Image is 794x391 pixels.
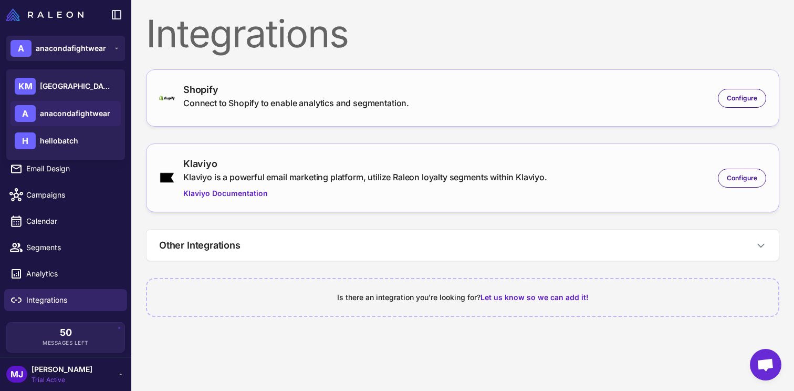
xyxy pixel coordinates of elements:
div: MJ [6,366,27,383]
button: Other Integrations [147,230,779,261]
div: A [15,105,36,122]
h3: Other Integrations [159,238,241,252]
a: Knowledge [4,131,127,153]
a: Email Design [4,158,127,180]
a: Analytics [4,263,127,285]
span: Calendar [26,215,119,227]
span: 50 [60,328,72,337]
div: H [15,132,36,149]
span: anacondafightwear [36,43,106,54]
span: Integrations [26,294,119,306]
span: Let us know so we can add it! [480,293,589,302]
div: A [11,40,32,57]
img: shopify-logo-primary-logo-456baa801ee66a0a435671082365958316831c9960c480451dd0330bcdae304f.svg [159,96,175,100]
div: Klaviyo is a powerful email marketing platform, utilize Raleon loyalty segments within Klaviyo. [183,171,547,183]
span: [PERSON_NAME] [32,364,92,375]
div: Open chat [750,349,781,380]
span: Configure [727,173,757,183]
img: klaviyo.png [159,172,175,183]
a: Campaigns [4,184,127,206]
div: Integrations [146,15,779,53]
div: Is there an integration you're looking for? [160,292,766,303]
span: Email Design [26,163,119,174]
a: Calendar [4,210,127,232]
button: Aanacondafightwear [6,36,125,61]
span: anacondafightwear [40,108,110,119]
a: Klaviyo Documentation [183,188,547,199]
span: Configure [727,94,757,103]
img: Raleon Logo [6,8,83,21]
span: Segments [26,242,119,253]
a: Raleon Logo [6,8,88,21]
div: KM [15,78,36,95]
a: Chats [4,105,127,127]
div: Shopify [183,83,409,97]
span: [GEOGRAPHIC_DATA] [40,80,113,92]
span: Campaigns [26,189,119,201]
span: Trial Active [32,375,92,385]
span: Messages Left [43,339,89,347]
div: Connect to Shopify to enable analytics and segmentation. [183,97,409,109]
div: Klaviyo [183,157,547,171]
a: Segments [4,236,127,259]
span: hellobatch [40,135,78,147]
span: Analytics [26,268,119,280]
a: Integrations [4,289,127,311]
